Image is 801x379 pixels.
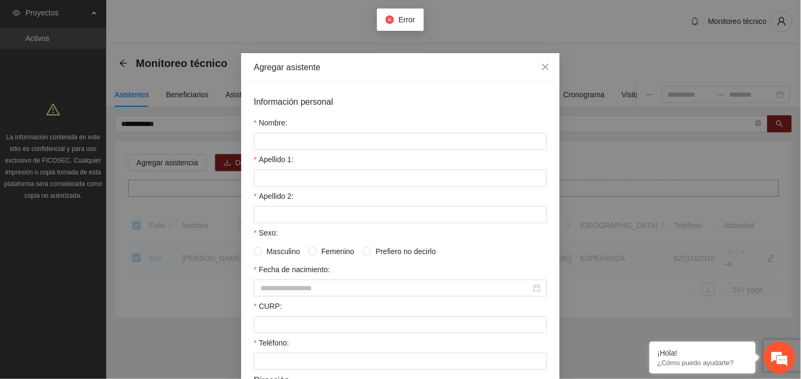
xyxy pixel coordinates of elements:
input: Teléfono: [254,353,547,370]
input: Apellido 1: [254,170,547,187]
label: Apellido 2: [254,190,294,202]
p: ¿Cómo puedo ayudarte? [658,359,748,367]
label: Apellido 1: [254,154,294,165]
span: Error [398,15,415,24]
span: Estamos en línea. [62,127,147,234]
div: Minimizar ventana de chat en vivo [174,5,200,31]
span: Prefiero no decirlo [371,246,440,257]
span: Información personal [254,95,333,108]
input: Fecha de nacimiento: [260,282,531,294]
input: CURP: [254,316,547,333]
span: close [541,63,550,71]
button: Close [531,53,560,82]
span: close-circle [386,15,394,24]
span: Femenino [317,246,359,257]
div: Agregar asistente [254,62,547,73]
textarea: Escriba su mensaje y pulse “Intro” [5,260,202,297]
label: Teléfono: [254,337,289,349]
label: Nombre: [254,117,287,129]
label: CURP: [254,300,282,312]
input: Apellido 2: [254,206,547,223]
label: Fecha de nacimiento: [254,264,330,275]
label: Sexo: [254,227,278,239]
div: ¡Hola! [658,349,748,357]
input: Nombre: [254,133,547,150]
div: Chatee con nosotros ahora [55,54,178,68]
span: Masculino [262,246,304,257]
